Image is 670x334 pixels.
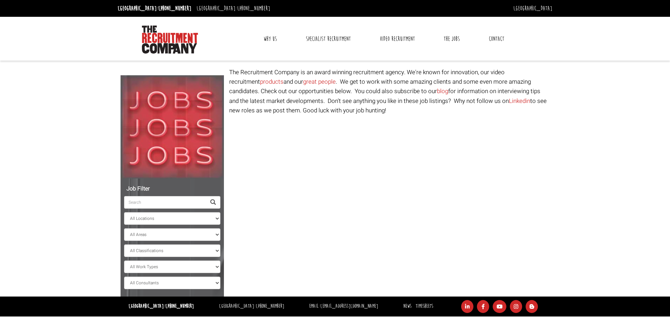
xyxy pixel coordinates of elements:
[258,30,282,48] a: Why Us
[195,3,272,14] li: [GEOGRAPHIC_DATA]:
[437,87,448,96] a: blog
[121,75,224,179] img: Jobs, Jobs, Jobs
[403,303,411,309] a: News
[237,5,270,12] a: [PHONE_NUMBER]
[513,5,552,12] a: [GEOGRAPHIC_DATA]
[124,196,206,209] input: Search
[217,301,286,312] li: [GEOGRAPHIC_DATA]:
[438,30,465,48] a: The Jobs
[301,30,356,48] a: Specialist Recruitment
[375,30,420,48] a: Video Recruitment
[509,97,530,105] a: Linkedin
[320,303,378,309] a: [EMAIL_ADDRESS][DOMAIN_NAME]
[124,186,220,192] h5: Job Filter
[158,5,191,12] a: [PHONE_NUMBER]
[416,303,433,309] a: Timesheets
[484,30,510,48] a: Contact
[129,303,194,309] strong: [GEOGRAPHIC_DATA]:
[229,68,550,115] p: The Recruitment Company is an award winning recruitment agency. We're known for innovation, our v...
[307,301,380,312] li: Email:
[116,3,193,14] li: [GEOGRAPHIC_DATA]:
[142,26,198,54] img: The Recruitment Company
[165,303,194,309] a: [PHONE_NUMBER]
[260,77,283,86] a: products
[303,77,336,86] a: great people
[256,303,284,309] a: [PHONE_NUMBER]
